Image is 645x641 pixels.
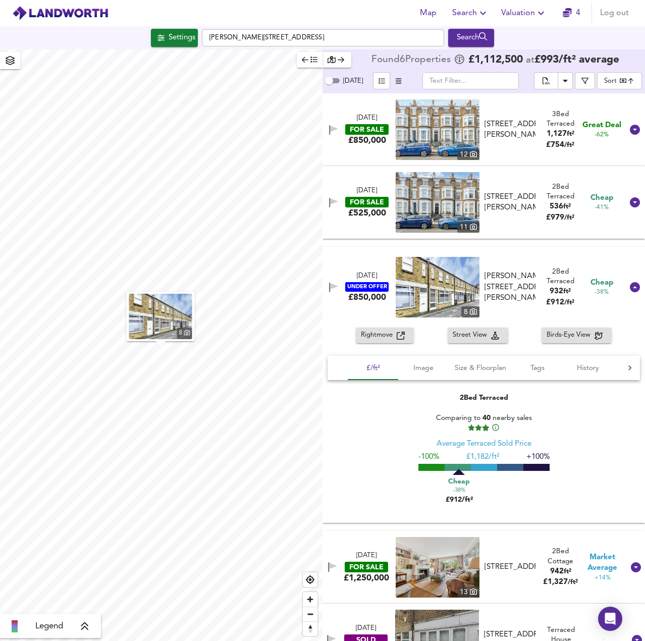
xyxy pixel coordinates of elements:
span: Valuation [501,6,547,20]
button: Zoom out [303,607,317,621]
div: Open Intercom Messenger [598,607,622,631]
div: [STREET_ADDRESS] [485,562,536,572]
span: £ 912 [546,299,574,306]
div: Settings [169,31,195,44]
div: [DATE]UNDER OFFER£850,000 property thumbnail 8 [PERSON_NAME][STREET_ADDRESS][PERSON_NAME]2Bed Ter... [322,247,645,328]
span: Cheap [590,193,613,203]
button: Rightmove [356,328,414,343]
div: 8 [177,328,192,339]
a: property thumbnail 13 [396,537,479,598]
button: Download Results [558,72,573,89]
span: [DATE] [343,78,363,84]
span: 932 [550,288,563,295]
span: £ 993 / ft² average [534,55,619,65]
div: [DATE] [357,114,377,123]
span: / ft² [564,142,574,148]
div: Comparing to nearby sales [418,413,550,432]
span: Size & Floorplan [455,362,506,375]
div: £1,250,000 [344,572,389,583]
div: [DATE] [356,551,377,561]
span: £ 1,182/ft² [466,453,499,461]
span: Great Deal [582,120,621,131]
span: Rightmove [361,330,397,341]
span: / ft² [564,215,574,221]
div: [DATE]FOR SALE£525,000 property thumbnail 11 [STREET_ADDRESS][PERSON_NAME]2Bed Terraced536ft²£979... [322,166,645,239]
span: 1,127 [547,130,567,138]
button: Street View [448,328,508,343]
span: / ft² [568,579,578,585]
div: FOR SALE [345,562,388,572]
span: Street View [453,330,491,341]
img: property thumbnail [396,99,479,160]
span: Cheap [590,278,613,288]
div: £850,000 [348,135,386,146]
button: Valuation [497,3,551,23]
span: -38% [453,487,465,495]
div: 2 Bed Terraced [540,267,581,287]
div: 3 Bed Terraced [540,110,581,129]
div: Batoum Gardens, Brook Green, London, W6 [480,119,540,141]
input: Text Filter... [422,72,519,89]
span: -62% [595,131,609,139]
span: 942 [550,568,564,575]
div: [DATE]UNDER OFFER£850,000 property thumbnail 8 [PERSON_NAME][STREET_ADDRESS][PERSON_NAME]2Bed Ter... [322,328,645,523]
button: Map [412,3,444,23]
svg: Show Details [629,281,641,293]
span: £/ft² [354,362,392,375]
button: Settings [151,29,198,47]
span: Birds-Eye View [547,330,595,341]
div: 2 Bed Cottage [540,547,581,566]
a: property thumbnail 11 [396,172,479,233]
div: [DATE]FOR SALE£1,250,000 property thumbnail 13 [STREET_ADDRESS]2Bed Cottage942ft²£1,327/ft² Marke... [322,531,645,604]
div: £850,000 [348,292,386,303]
img: property thumbnail [129,294,192,339]
div: 12 [457,149,479,160]
span: £ 979 [546,214,574,222]
span: Search [452,6,489,20]
svg: Show Details [629,196,641,208]
span: 536 [550,203,563,210]
span: +14% [595,574,611,582]
button: 4 [555,3,587,23]
div: Sort [604,76,617,86]
span: Log out [600,6,629,20]
span: Tags [518,362,557,375]
div: UNDER OFFER [345,282,389,292]
span: ft² [564,568,571,575]
span: 40 [482,414,491,421]
img: property thumbnail [396,257,479,317]
button: Zoom in [303,592,317,607]
svg: Show Details [629,124,641,136]
div: FOR SALE [345,124,389,135]
div: [DATE] [357,186,377,196]
span: £ 1,327 [543,578,578,586]
img: logo [12,6,109,21]
span: Map [416,6,440,20]
div: Batoum Gardens, Brook Green, London, W6 [480,192,540,213]
div: Average Terraced Sold Price [437,439,531,449]
button: Search [448,29,494,47]
button: Log out [596,3,633,23]
span: -38% [595,288,609,297]
img: property thumbnail [396,172,479,233]
a: property thumbnail 8 [396,257,479,317]
img: property thumbnail [396,537,479,598]
span: Image [404,362,443,375]
button: Search [448,3,493,23]
span: £ 754 [546,141,574,149]
a: property thumbnail 12 [396,99,479,160]
div: [STREET_ADDRESS][PERSON_NAME] [485,119,535,141]
button: Birds-Eye View [542,328,612,343]
div: 2 Bed Terraced [460,393,508,403]
div: Run Your Search [448,29,494,47]
span: / ft² [564,299,574,306]
span: Reset bearing to north [303,622,317,636]
span: +100% [526,453,550,461]
a: property thumbnail 8 [129,294,192,339]
div: [PERSON_NAME][STREET_ADDRESS][PERSON_NAME] [485,271,535,303]
span: £ 1,112,500 [468,55,523,65]
span: ft² [563,203,571,210]
span: ft² [567,131,574,137]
